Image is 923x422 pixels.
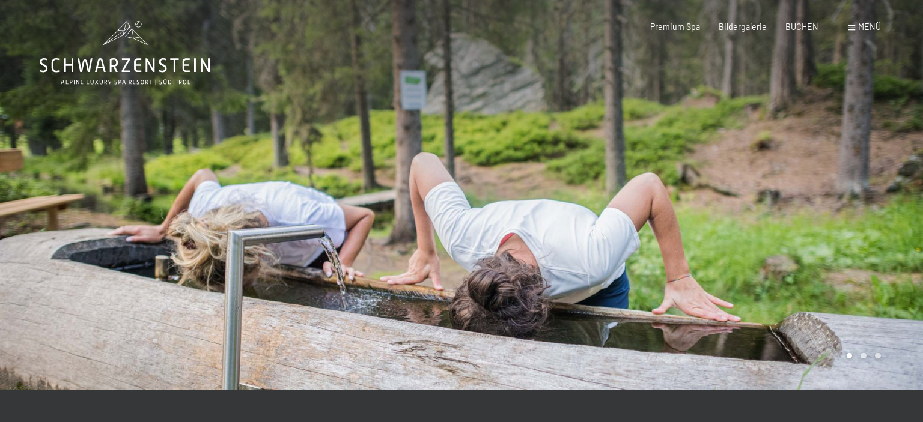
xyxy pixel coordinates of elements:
a: BUCHEN [785,22,818,32]
a: Bildergalerie [719,22,767,32]
div: Carousel Page 2 [861,353,867,359]
div: Carousel Pagination [842,353,881,359]
span: Menü [858,22,881,32]
div: Carousel Page 3 [875,353,881,359]
a: Premium Spa [650,22,700,32]
div: Carousel Page 1 (Current Slide) [847,353,853,359]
